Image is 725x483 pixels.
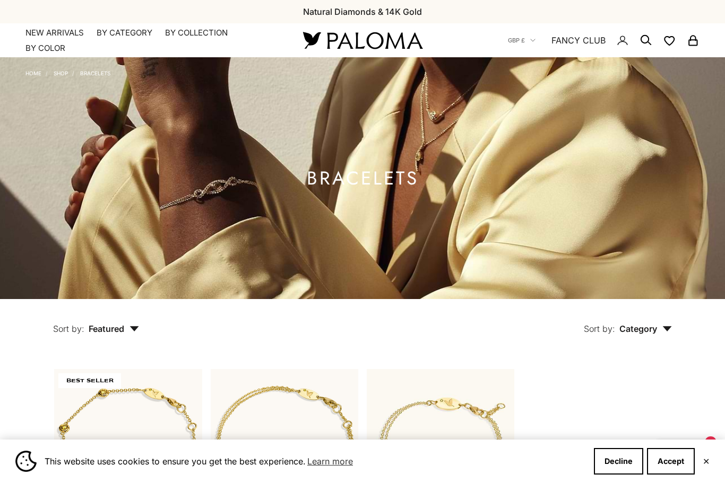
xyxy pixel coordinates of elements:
[647,448,695,475] button: Accept
[307,172,419,185] h1: Bracelets
[703,458,710,464] button: Close
[303,5,422,19] p: Natural Diamonds & 14K Gold
[559,299,696,344] button: Sort by: Category
[25,28,84,38] a: NEW ARRIVALS
[25,70,41,76] a: Home
[53,323,84,334] span: Sort by:
[54,70,68,76] a: Shop
[508,36,536,45] button: GBP £
[508,23,700,57] nav: Secondary navigation
[25,43,65,54] summary: By Color
[619,323,672,334] span: Category
[89,323,139,334] span: Featured
[306,453,355,469] a: Learn more
[97,28,152,38] summary: By Category
[165,28,228,38] summary: By Collection
[508,36,525,45] span: GBP £
[25,68,110,76] nav: Breadcrumb
[584,323,615,334] span: Sort by:
[80,70,110,76] a: Bracelets
[45,453,585,469] span: This website uses cookies to ensure you get the best experience.
[25,28,278,54] nav: Primary navigation
[551,33,606,47] a: FANCY CLUB
[58,373,121,388] span: BEST SELLER
[29,299,163,344] button: Sort by: Featured
[594,448,643,475] button: Decline
[15,451,37,472] img: Cookie banner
